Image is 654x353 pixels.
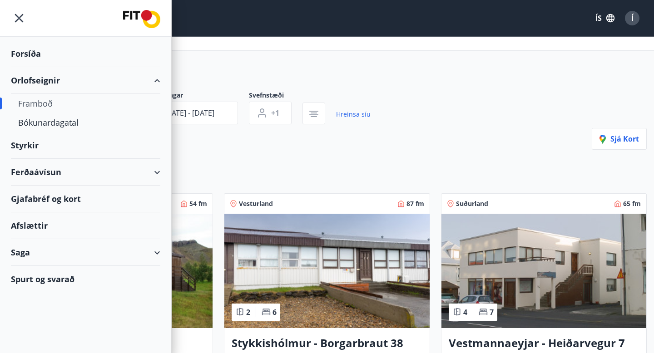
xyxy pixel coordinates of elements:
[11,159,160,186] div: Ferðaávísun
[189,199,207,208] span: 54 fm
[249,102,292,124] button: +1
[441,214,646,328] img: Paella dish
[456,199,488,208] span: Suðurland
[11,67,160,94] div: Orlofseignir
[463,307,467,317] span: 4
[142,102,238,124] button: [DATE] - [DATE]
[224,214,429,328] img: Paella dish
[164,108,214,118] span: [DATE] - [DATE]
[406,199,424,208] span: 87 fm
[592,128,647,150] button: Sjá kort
[11,212,160,239] div: Afslættir
[18,94,153,113] div: Framboð
[142,91,249,102] span: Dagsetningar
[11,132,160,159] div: Styrkir
[271,108,279,118] span: +1
[336,104,371,124] a: Hreinsa síu
[621,7,643,29] button: Í
[449,335,639,352] h3: Vestmannaeyjar - Heiðarvegur 7
[623,199,641,208] span: 65 fm
[631,13,634,23] span: Í
[18,113,153,132] div: Bókunardagatal
[11,40,160,67] div: Forsíða
[232,335,422,352] h3: Stykkishólmur - Borgarbraut 38
[11,266,160,292] div: Spurt og svarað
[11,239,160,266] div: Saga
[249,91,302,102] span: Svefnstæði
[246,307,250,317] span: 2
[490,307,494,317] span: 7
[239,199,273,208] span: Vesturland
[599,134,639,144] span: Sjá kort
[123,10,160,28] img: union_logo
[272,307,277,317] span: 6
[11,186,160,212] div: Gjafabréf og kort
[11,10,27,26] button: menu
[590,10,619,26] button: ÍS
